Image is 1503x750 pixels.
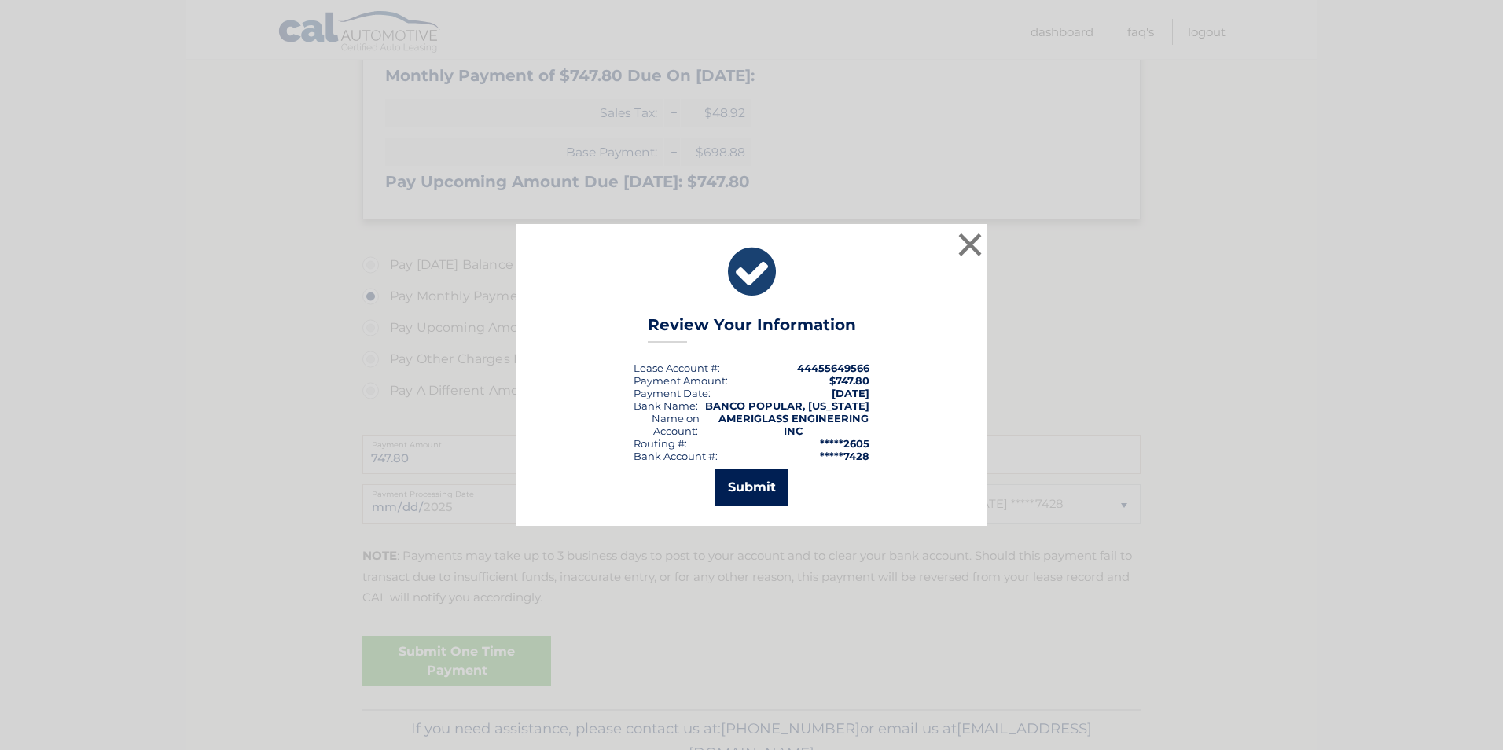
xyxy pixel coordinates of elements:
[634,437,687,450] div: Routing #:
[718,412,869,437] strong: AMERIGLASS ENGINEERING INC
[954,229,986,260] button: ×
[705,399,869,412] strong: BANCO POPULAR, [US_STATE]
[634,387,708,399] span: Payment Date
[634,450,718,462] div: Bank Account #:
[634,374,728,387] div: Payment Amount:
[829,374,869,387] span: $747.80
[634,399,698,412] div: Bank Name:
[715,469,788,506] button: Submit
[634,387,711,399] div: :
[832,387,869,399] span: [DATE]
[648,315,856,343] h3: Review Your Information
[634,362,720,374] div: Lease Account #:
[797,362,869,374] strong: 44455649566
[634,412,718,437] div: Name on Account:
